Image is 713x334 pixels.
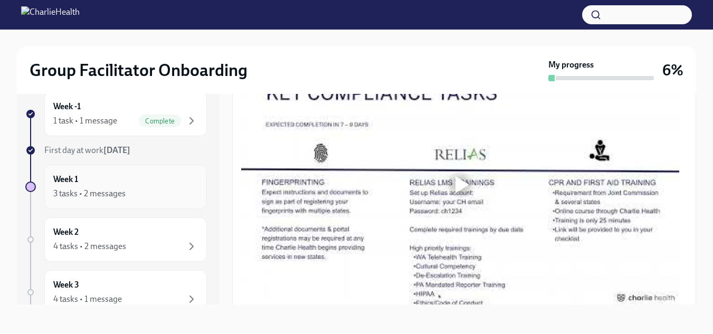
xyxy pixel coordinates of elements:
[30,60,248,81] h2: Group Facilitator Onboarding
[44,145,130,155] span: First day at work
[53,101,81,112] h6: Week -1
[103,145,130,155] strong: [DATE]
[25,270,207,314] a: Week 34 tasks • 1 message
[25,165,207,209] a: Week 13 tasks • 2 messages
[662,61,683,80] h3: 6%
[548,59,594,71] strong: My progress
[53,226,79,238] h6: Week 2
[53,174,78,185] h6: Week 1
[53,293,122,305] div: 4 tasks • 1 message
[53,279,79,291] h6: Week 3
[21,6,80,23] img: CharlieHealth
[25,145,207,156] a: First day at work[DATE]
[53,115,117,127] div: 1 task • 1 message
[25,217,207,262] a: Week 24 tasks • 2 messages
[53,241,126,252] div: 4 tasks • 2 messages
[25,92,207,136] a: Week -11 task • 1 messageComplete
[139,117,181,125] span: Complete
[53,188,126,199] div: 3 tasks • 2 messages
